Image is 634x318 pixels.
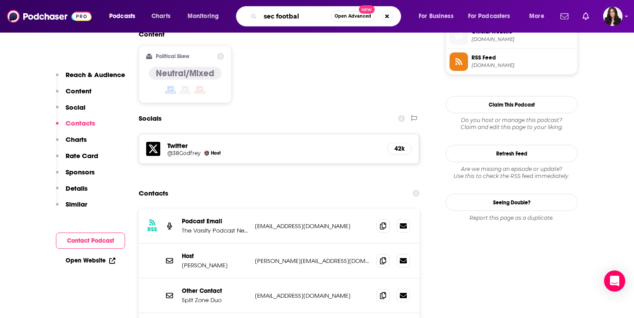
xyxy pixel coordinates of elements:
button: Rate Card [56,152,98,168]
button: Open AdvancedNew [331,11,375,22]
div: Are we missing an episode or update? Use this to check the RSS feed immediately. [446,166,578,180]
button: Reach & Audience [56,70,125,87]
h2: Political Skew [156,53,189,59]
p: Podcast Email [182,218,248,225]
div: Report this page as a duplicate. [446,214,578,222]
p: Charts [66,135,87,144]
p: Social [66,103,85,111]
p: Split Zone Duo [182,296,248,304]
h3: RSS [147,226,157,233]
a: RSS Feed[DOMAIN_NAME] [450,52,574,71]
button: open menu [181,9,230,23]
p: Content [66,87,92,95]
button: Show profile menu [603,7,623,26]
button: Details [56,184,88,200]
p: Rate Card [66,152,98,160]
div: Open Intercom Messenger [604,270,625,292]
button: Social [56,103,85,119]
a: @38Godfrey [167,150,201,156]
button: Content [56,87,92,103]
img: Podchaser - Follow, Share and Rate Podcasts [7,8,92,25]
a: Official Website[DOMAIN_NAME] [450,26,574,45]
span: Charts [151,10,170,22]
h5: 42k [394,145,404,152]
p: [EMAIL_ADDRESS][DOMAIN_NAME] [255,222,369,230]
span: Logged in as RebeccaShapiro [603,7,623,26]
p: Contacts [66,119,95,127]
a: Show notifications dropdown [579,9,593,24]
span: For Podcasters [468,10,510,22]
p: Details [66,184,88,192]
span: Open Advanced [335,14,371,18]
span: Do you host or manage this podcast? [446,117,578,124]
button: Claim This Podcast [446,96,578,113]
span: Monitoring [188,10,219,22]
button: Similar [56,200,87,216]
a: Show notifications dropdown [557,9,572,24]
button: Sponsors [56,168,95,184]
p: Sponsors [66,168,95,176]
img: Steven Godfrey [204,151,209,155]
span: New [359,5,375,14]
button: open menu [103,9,147,23]
p: [PERSON_NAME] [182,262,248,269]
p: [EMAIL_ADDRESS][DOMAIN_NAME] [255,292,369,300]
p: Host [182,252,248,260]
button: Refresh Feed [446,145,578,162]
a: Seeing Double? [446,194,578,211]
button: open menu [523,9,555,23]
h2: Content [139,30,413,38]
p: The Varsity Podcast Network [182,227,248,234]
p: [PERSON_NAME][EMAIL_ADDRESS][DOMAIN_NAME] [255,257,369,265]
p: Reach & Audience [66,70,125,79]
button: open menu [413,9,464,23]
span: For Business [419,10,453,22]
p: Similar [66,200,87,208]
p: Other Contact [182,287,248,295]
span: splitzoneduo.com [472,36,574,43]
h5: Twitter [167,141,380,150]
div: Search podcasts, credits, & more... [244,6,409,26]
img: User Profile [603,7,623,26]
button: Contact Podcast [56,233,125,249]
span: Podcasts [109,10,135,22]
span: Host [211,150,221,156]
button: open menu [462,9,523,23]
div: Claim and edit this page to your liking. [446,117,578,131]
h2: Contacts [139,185,168,202]
a: Open Website [66,257,115,264]
h2: Socials [139,110,162,127]
span: RSS Feed [472,54,574,62]
span: More [529,10,544,22]
a: Charts [146,9,176,23]
button: Contacts [56,119,95,135]
button: Charts [56,135,87,152]
span: api.substack.com [472,62,574,69]
h4: Neutral/Mixed [156,68,214,79]
input: Search podcasts, credits, & more... [260,9,331,23]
